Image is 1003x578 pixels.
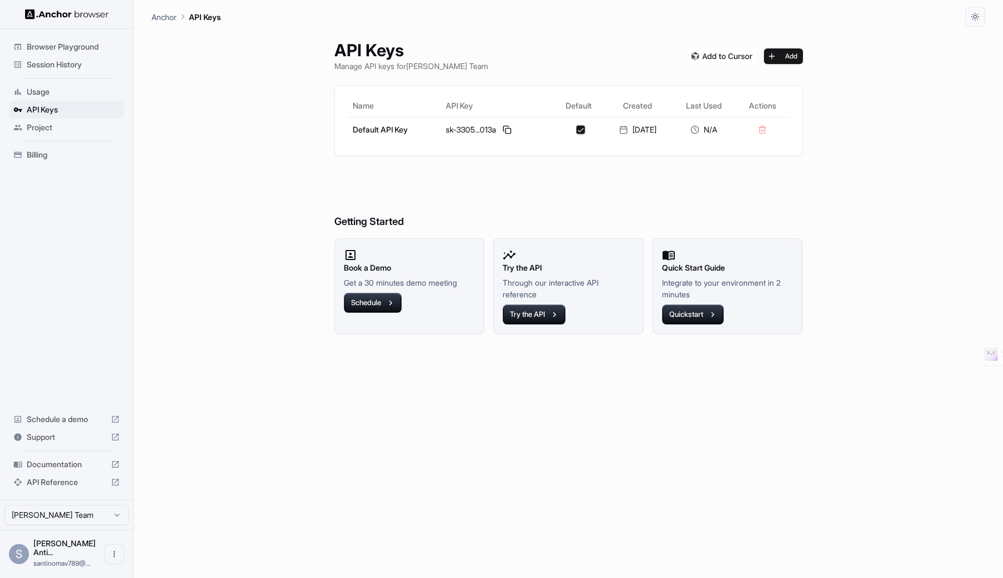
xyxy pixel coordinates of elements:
div: Schedule a demo [9,410,124,428]
th: API Key [441,95,553,117]
span: Support [27,432,106,443]
h6: Getting Started [334,169,803,230]
span: Billing [27,149,120,160]
button: Schedule [344,293,402,313]
h1: API Keys [334,40,488,60]
div: sk-3305...013a [446,123,549,136]
p: Through our interactive API reference [503,277,634,300]
div: Session History [9,56,124,74]
th: Name [348,95,441,117]
td: Default API Key [348,117,441,142]
span: Schedule a demo [27,414,106,425]
th: Default [553,95,604,117]
div: Documentation [9,455,124,473]
th: Created [604,95,671,117]
span: Session History [27,59,120,70]
div: Billing [9,146,124,164]
button: Quickstart [662,305,724,325]
th: Last Used [671,95,736,117]
div: [DATE] [608,124,667,135]
h2: Book a Demo [344,262,475,274]
div: Browser Playground [9,38,124,56]
div: N/A [676,124,732,135]
th: Actions [736,95,789,117]
button: Copy API key [500,123,514,136]
p: Get a 30 minutes demo meeting [344,277,475,288]
p: API Keys [189,11,221,23]
span: santinomav789@gmail.com [33,559,91,567]
h2: Quick Start Guide [662,262,793,274]
button: Open menu [104,544,124,564]
button: Add [764,48,803,64]
span: API Reference [27,477,106,488]
div: Support [9,428,124,446]
p: Anchor [152,11,177,23]
span: API Keys [27,104,120,115]
div: Project [9,119,124,136]
div: Usage [9,83,124,101]
p: Integrate to your environment in 2 minutes [662,277,793,300]
h2: Try the API [503,262,634,274]
img: Add anchorbrowser MCP server to Cursor [687,48,757,64]
button: Try the API [503,305,566,325]
div: API Reference [9,473,124,491]
span: Browser Playground [27,41,120,52]
span: Documentation [27,459,106,470]
span: Usage [27,86,120,97]
nav: breadcrumb [152,11,221,23]
span: Project [27,122,120,133]
div: S [9,544,29,564]
img: Anchor Logo [25,9,109,19]
span: Santiago Anticona [33,538,96,557]
div: API Keys [9,101,124,119]
p: Manage API keys for [PERSON_NAME] Team [334,60,488,72]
